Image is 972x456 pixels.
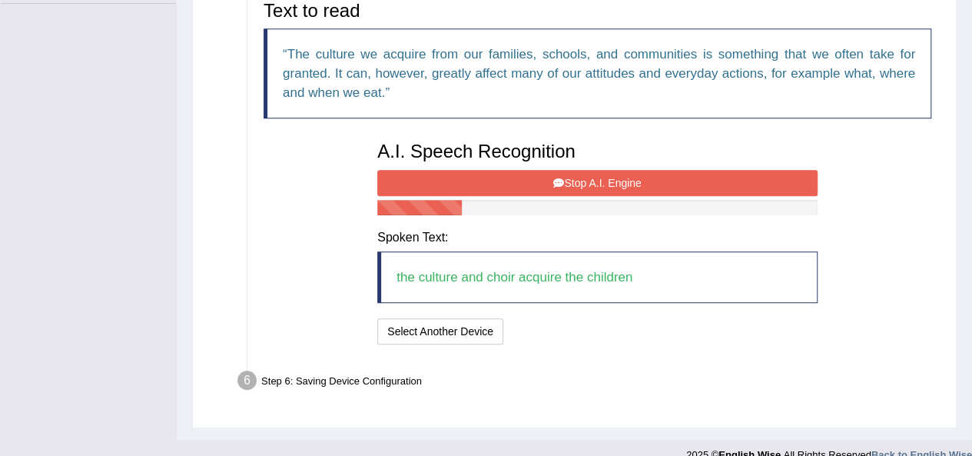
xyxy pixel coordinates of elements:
[377,141,818,161] h3: A.I. Speech Recognition
[231,366,949,400] div: Step 6: Saving Device Configuration
[377,318,503,344] button: Select Another Device
[283,47,915,100] q: The culture we acquire from our families, schools, and communities is something that we often tak...
[264,1,931,21] h3: Text to read
[377,251,818,303] blockquote: the culture and choir acquire the children
[377,170,818,196] button: Stop A.I. Engine
[377,231,818,245] h4: Spoken Text:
